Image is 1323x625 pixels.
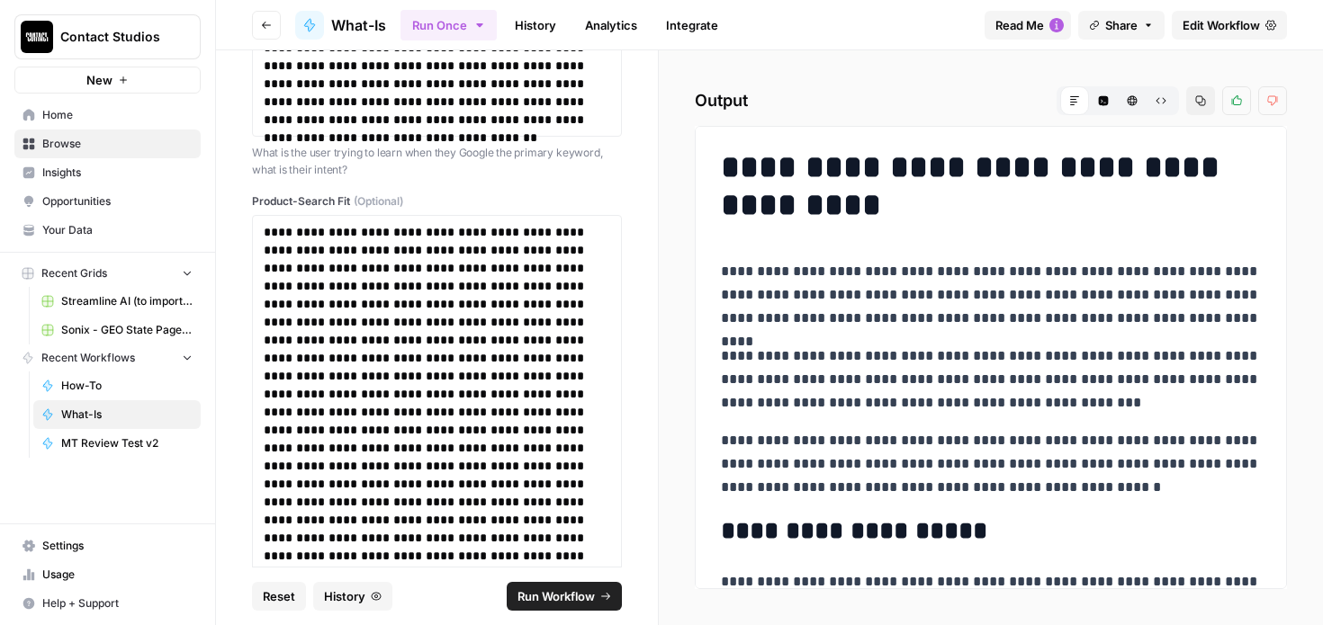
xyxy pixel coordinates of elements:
[1172,11,1287,40] a: Edit Workflow
[263,587,295,605] span: Reset
[21,21,53,53] img: Contact Studios Logo
[61,293,193,309] span: Streamline AI (to import) - Streamline AI Import.csv
[42,165,193,181] span: Insights
[695,86,1287,115] h2: Output
[252,582,306,611] button: Reset
[33,400,201,429] a: What-Is
[14,560,201,589] a: Usage
[504,11,567,40] a: History
[42,222,193,238] span: Your Data
[313,582,392,611] button: History
[655,11,729,40] a: Integrate
[14,344,201,371] button: Recent Workflows
[41,265,107,281] span: Recent Grids
[354,193,403,210] span: (Optional)
[42,193,193,210] span: Opportunities
[42,567,193,583] span: Usage
[995,16,1044,34] span: Read Me
[252,144,622,179] p: What is the user trying to learn when they Google the primary keyword, what is their intent?
[1183,16,1260,34] span: Edit Workflow
[14,14,201,59] button: Workspace: Contact Studios
[1078,11,1165,40] button: Share
[42,538,193,554] span: Settings
[1105,16,1138,34] span: Share
[295,11,386,40] a: What-Is
[331,14,386,36] span: What-Is
[41,350,135,366] span: Recent Workflows
[33,316,201,344] a: Sonix - GEO State Pages Grid
[985,11,1071,40] button: Read Me
[517,587,595,605] span: Run Workflow
[42,595,193,612] span: Help + Support
[33,287,201,316] a: Streamline AI (to import) - Streamline AI Import.csv
[14,67,201,94] button: New
[14,158,201,187] a: Insights
[507,582,622,611] button: Run Workflow
[14,101,201,129] a: Home
[86,71,112,89] span: New
[14,589,201,618] button: Help + Support
[61,406,193,423] span: What-Is
[14,187,201,216] a: Opportunities
[324,587,365,605] span: History
[42,136,193,152] span: Browse
[33,429,201,458] a: MT Review Test v2
[33,371,201,400] a: How-To
[61,378,193,394] span: How-To
[61,435,193,451] span: MT Review Test v2
[400,10,497,40] button: Run Once
[14,129,201,158] a: Browse
[574,11,648,40] a: Analytics
[252,193,622,210] label: Product-Search Fit
[60,28,169,46] span: Contact Studios
[14,216,201,245] a: Your Data
[14,260,201,287] button: Recent Grids
[14,531,201,560] a: Settings
[61,322,193,338] span: Sonix - GEO State Pages Grid
[42,107,193,123] span: Home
